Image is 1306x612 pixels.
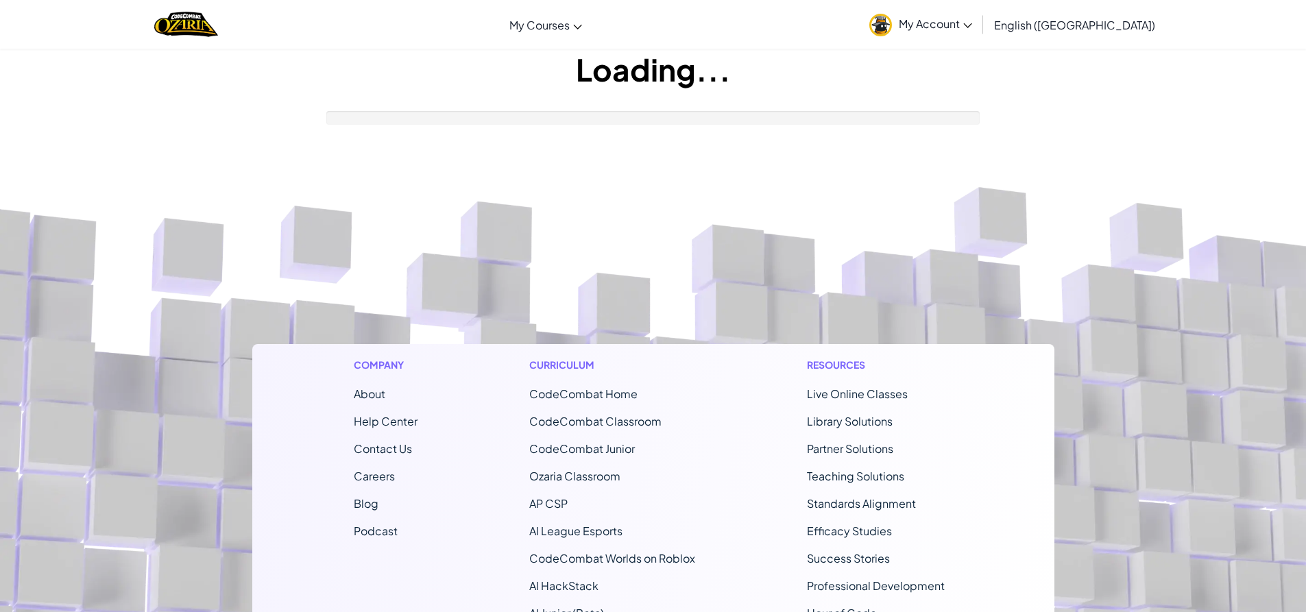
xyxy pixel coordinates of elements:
h1: Curriculum [529,358,695,372]
a: Careers [354,469,395,483]
a: AI HackStack [529,578,598,593]
a: CodeCombat Worlds on Roblox [529,551,695,565]
span: CodeCombat Home [529,387,638,401]
a: CodeCombat Classroom [529,414,662,428]
a: About [354,387,385,401]
a: Live Online Classes [807,387,908,401]
a: CodeCombat Junior [529,441,635,456]
span: English ([GEOGRAPHIC_DATA]) [994,18,1155,32]
a: Teaching Solutions [807,469,904,483]
a: Blog [354,496,378,511]
img: Home [154,10,218,38]
a: Efficacy Studies [807,524,892,538]
a: Partner Solutions [807,441,893,456]
h1: Resources [807,358,953,372]
a: Professional Development [807,578,945,593]
a: English ([GEOGRAPHIC_DATA]) [987,6,1162,43]
span: My Courses [509,18,570,32]
a: Podcast [354,524,398,538]
a: Success Stories [807,551,890,565]
a: AI League Esports [529,524,622,538]
a: Library Solutions [807,414,893,428]
a: My Account [862,3,979,46]
a: Standards Alignment [807,496,916,511]
a: Ozaria by CodeCombat logo [154,10,218,38]
a: AP CSP [529,496,568,511]
span: My Account [899,16,972,31]
a: My Courses [503,6,589,43]
a: Ozaria Classroom [529,469,620,483]
a: Help Center [354,414,418,428]
img: avatar [869,14,892,36]
span: Contact Us [354,441,412,456]
h1: Company [354,358,418,372]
